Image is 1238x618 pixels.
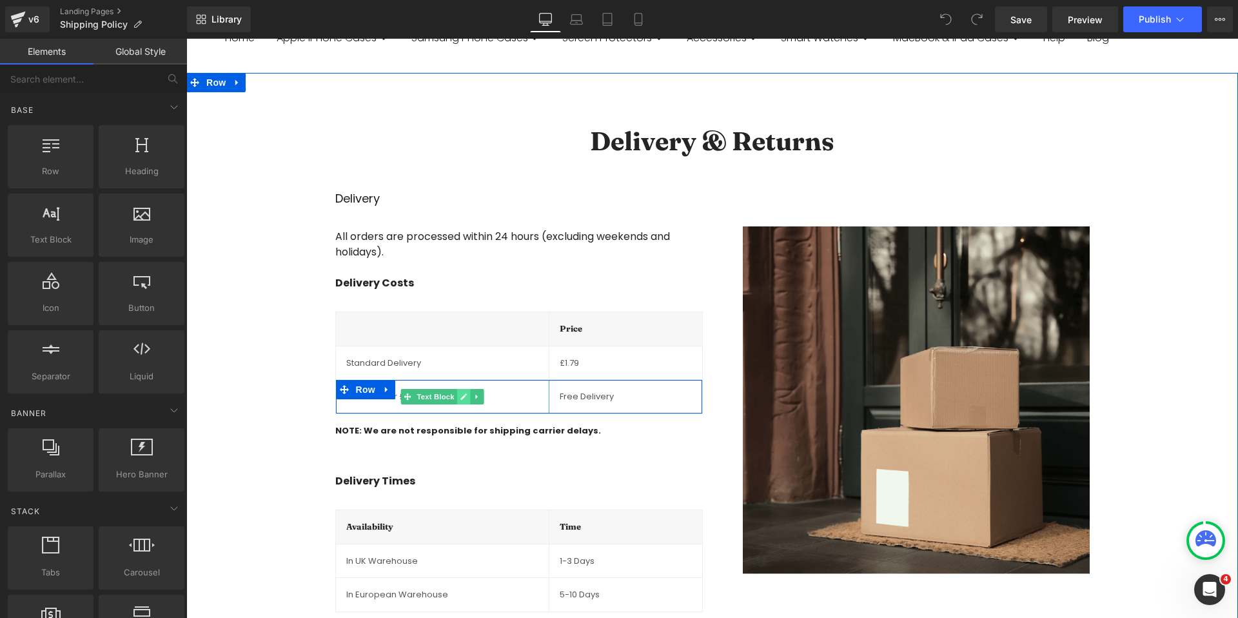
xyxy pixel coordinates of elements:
[933,6,959,32] button: Undo
[10,505,41,517] span: Stack
[211,14,242,25] span: Library
[149,386,516,399] p: NOTE: We are not responsible for shipping carrier delays.
[26,11,42,28] div: v6
[12,301,90,315] span: Icon
[5,6,50,32] a: v6
[103,566,181,579] span: Carousel
[592,6,623,32] a: Tablet
[623,6,654,32] a: Mobile
[103,370,181,383] span: Liquid
[60,19,128,30] span: Shipping Policy
[149,435,229,450] b: Delivery Times
[373,318,506,331] p: £1.79
[964,6,990,32] button: Redo
[160,516,352,529] p: In UK Warehouse
[192,341,209,361] a: Expand / Collapse
[1207,6,1233,32] button: More
[103,301,181,315] span: Button
[12,233,90,246] span: Text Block
[103,468,181,481] span: Hero Banner
[10,407,48,419] span: Banner
[43,34,59,54] a: Expand / Collapse
[149,152,193,168] strong: Delivery
[10,104,35,116] span: Base
[103,233,181,246] span: Image
[160,482,352,495] h4: Availability
[149,190,516,221] div: All orders are processed within 24 hours (excluding weekends and holidays).
[373,352,506,364] p: Free Delivery
[12,566,90,579] span: Tabs
[561,6,592,32] a: Laptop
[373,482,506,495] h4: Time
[228,350,271,366] span: Text Block
[1010,13,1032,26] span: Save
[373,516,506,529] p: 1-3 Days
[12,370,90,383] span: Separator
[60,6,187,17] a: Landing Pages
[160,318,352,331] p: Standard Delivery
[187,6,251,32] a: New Library
[93,39,187,65] a: Global Style
[149,86,903,119] h1: Delivery & Returns
[1194,574,1225,605] iframe: Intercom live chat
[12,164,90,178] span: Row
[12,468,90,481] span: Parallax
[1123,6,1202,32] button: Publish
[373,284,506,297] h4: Price
[1068,13,1103,26] span: Preview
[1139,14,1171,25] span: Publish
[1221,574,1231,584] span: 4
[284,350,298,366] a: Expand / Collapse
[160,550,352,563] p: In European Warehouse
[149,237,228,252] b: Delivery Costs
[1052,6,1118,32] a: Preview
[166,341,192,361] span: Row
[17,34,43,54] span: Row
[373,550,506,563] p: 5-10 Days
[103,164,181,178] span: Heading
[530,6,561,32] a: Desktop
